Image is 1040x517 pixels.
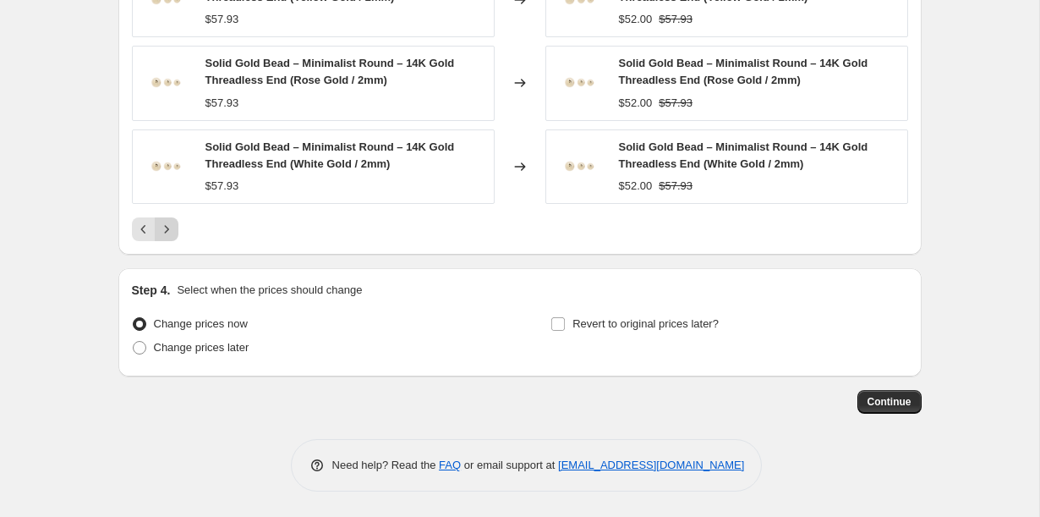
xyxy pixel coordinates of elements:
img: Solid_Gold_Bead_Minimalist_Round_14K_Gold_80x.png [555,141,605,192]
button: Continue [857,390,922,414]
button: Next [155,217,178,241]
a: FAQ [439,459,461,471]
span: Solid Gold Bead – Minimalist Round – 14K Gold Threadless End (White Gold / 2mm) [619,140,868,170]
span: Need help? Read the [332,459,440,471]
nav: Pagination [132,217,178,241]
span: Revert to original prices later? [572,317,719,330]
div: $52.00 [619,178,653,195]
strike: $57.93 [659,95,692,112]
img: Solid_Gold_Bead_Minimalist_Round_14K_Gold_80x.png [555,58,605,108]
span: Continue [868,395,911,409]
div: $52.00 [619,95,653,112]
span: Solid Gold Bead – Minimalist Round – 14K Gold Threadless End (White Gold / 2mm) [205,140,455,170]
span: Change prices later [154,341,249,354]
div: $52.00 [619,11,653,28]
strike: $57.93 [659,11,692,28]
span: Solid Gold Bead – Minimalist Round – 14K Gold Threadless End (Rose Gold / 2mm) [619,57,868,86]
span: or email support at [461,459,558,471]
div: $57.93 [205,11,239,28]
div: $57.93 [205,178,239,195]
span: Solid Gold Bead – Minimalist Round – 14K Gold Threadless End (Rose Gold / 2mm) [205,57,455,86]
img: Solid_Gold_Bead_Minimalist_Round_14K_Gold_80x.png [141,58,192,108]
p: Select when the prices should change [177,282,362,299]
strike: $57.93 [659,178,692,195]
span: Change prices now [154,317,248,330]
a: [EMAIL_ADDRESS][DOMAIN_NAME] [558,459,744,471]
button: Previous [132,217,156,241]
img: Solid_Gold_Bead_Minimalist_Round_14K_Gold_80x.png [141,141,192,192]
h2: Step 4. [132,282,171,299]
div: $57.93 [205,95,239,112]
